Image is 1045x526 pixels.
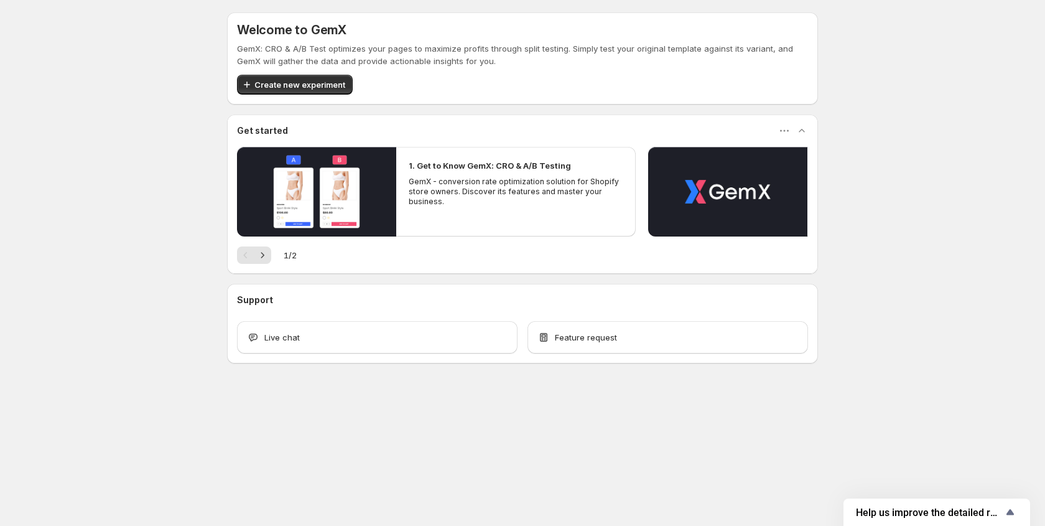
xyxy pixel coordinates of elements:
h2: 1. Get to Know GemX: CRO & A/B Testing [409,159,571,172]
button: Play video [648,147,807,237]
button: Play video [237,147,396,237]
h5: Welcome to GemX [237,22,346,37]
span: Feature request [555,331,617,344]
button: Next [254,247,271,264]
button: Show survey - Help us improve the detailed report for A/B campaigns [856,505,1018,520]
span: 1 / 2 [284,249,297,261]
span: Help us improve the detailed report for A/B campaigns [856,507,1003,519]
p: GemX: CRO & A/B Test optimizes your pages to maximize profits through split testing. Simply test ... [237,42,808,67]
h3: Support [237,294,273,306]
nav: Pagination [237,247,271,264]
button: Create new experiment [237,75,353,95]
span: Create new experiment [254,78,345,91]
span: Live chat [264,331,300,344]
h3: Get started [237,124,288,137]
p: GemX - conversion rate optimization solution for Shopify store owners. Discover its features and ... [409,177,623,207]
